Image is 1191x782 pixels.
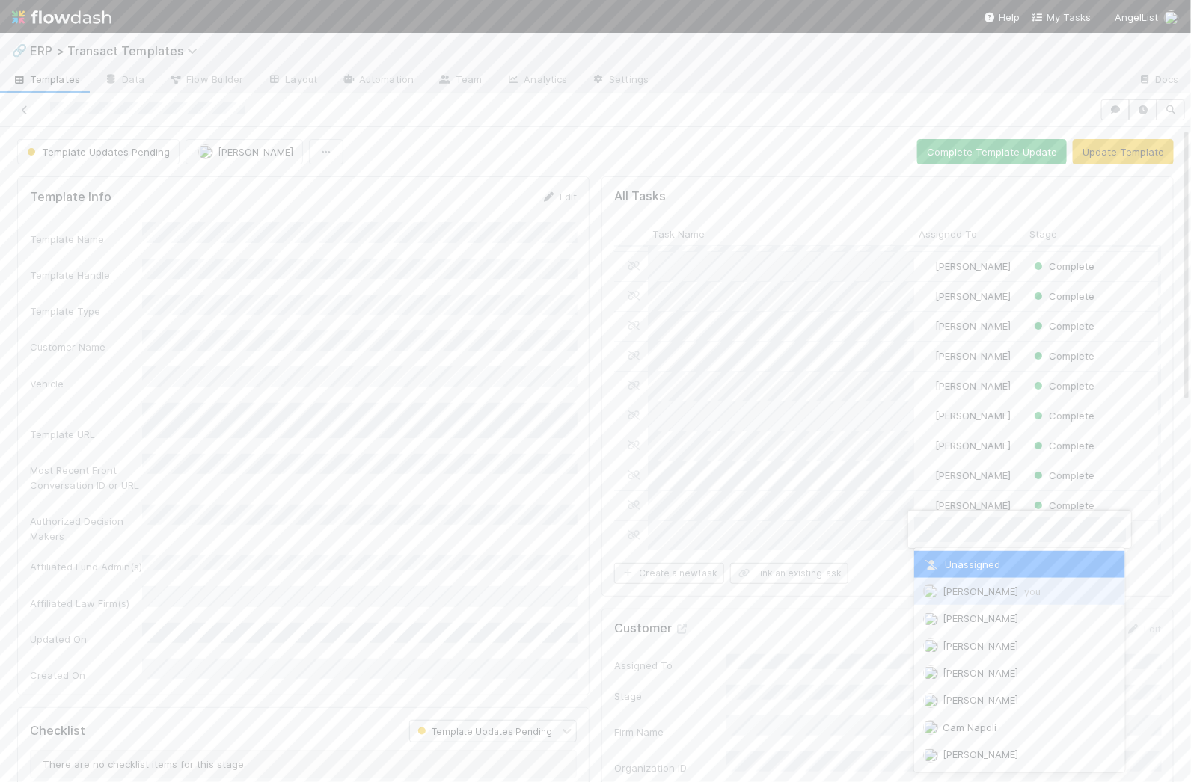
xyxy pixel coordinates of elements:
[923,638,938,653] img: avatar_bb6a6da0-b303-4f88-8b1d-90dbc66890ae.png
[923,693,938,708] img: avatar_5e44e996-5f03-4eff-a66f-150ef7877652.png
[1024,585,1041,597] span: you
[923,748,938,763] img: avatar_ef15843f-6fde-4057-917e-3fb236f438ca.png
[923,558,1001,570] span: Unassigned
[943,721,996,733] span: Cam Napoli
[943,612,1018,624] span: [PERSON_NAME]
[943,667,1018,679] span: [PERSON_NAME]
[923,612,938,626] img: avatar_df83acd9-d480-4d6e-a150-67f005a3ea0d.png
[923,720,938,735] img: avatar_c399c659-aa0c-4b6f-be8f-2a68e8b72737.png
[943,640,1018,652] span: [PERSON_NAME]
[943,748,1018,760] span: [PERSON_NAME]
[943,694,1018,706] span: [PERSON_NAME]
[923,584,938,599] img: avatar_ec9c1780-91d7-48bb-898e-5f40cebd5ff8.png
[943,585,1041,597] span: [PERSON_NAME]
[923,665,938,680] img: avatar_11833ecc-818b-4748-aee0-9d6cf8466369.png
